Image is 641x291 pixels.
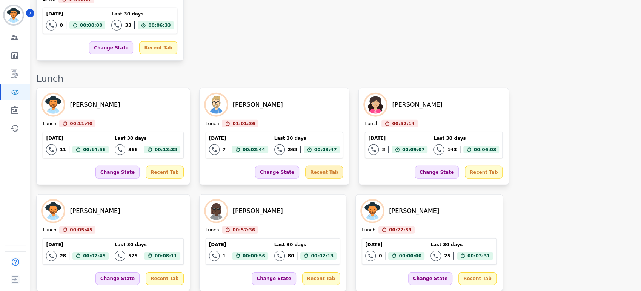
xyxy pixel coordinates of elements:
[206,121,219,127] div: Lunch
[60,147,66,153] div: 11
[392,120,415,127] span: 00:52:14
[70,120,92,127] span: 00:11:40
[95,166,140,179] div: Change State
[43,227,56,234] div: Lunch
[233,207,283,216] div: [PERSON_NAME]
[60,253,66,259] div: 28
[43,121,56,127] div: Lunch
[305,166,343,179] div: Recent Tab
[111,11,174,17] div: Last 30 days
[139,41,177,54] div: Recent Tab
[206,227,219,234] div: Lunch
[115,242,180,248] div: Last 30 days
[314,146,337,153] span: 00:03:47
[128,147,138,153] div: 366
[311,252,334,260] span: 00:02:13
[206,94,227,115] img: Avatar
[365,121,378,127] div: Lunch
[288,253,294,259] div: 80
[274,135,340,141] div: Last 30 days
[128,253,138,259] div: 525
[83,252,106,260] span: 00:07:45
[399,252,421,260] span: 00:00:00
[368,135,427,141] div: [DATE]
[467,252,490,260] span: 00:03:31
[430,242,493,248] div: Last 30 days
[255,166,299,179] div: Change State
[209,135,268,141] div: [DATE]
[243,146,265,153] span: 00:02:44
[389,207,439,216] div: [PERSON_NAME]
[146,272,183,285] div: Recent Tab
[5,6,23,24] img: Bordered avatar
[223,147,226,153] div: 7
[125,22,131,28] div: 33
[155,146,177,153] span: 00:13:38
[274,242,337,248] div: Last 30 days
[458,272,496,285] div: Recent Tab
[444,253,450,259] div: 25
[365,242,424,248] div: [DATE]
[362,201,383,222] img: Avatar
[408,272,452,285] div: Change State
[232,120,255,127] span: 01:01:36
[83,146,106,153] span: 00:14:56
[465,166,503,179] div: Recent Tab
[243,252,265,260] span: 00:00:56
[233,100,283,109] div: [PERSON_NAME]
[70,100,120,109] div: [PERSON_NAME]
[60,22,63,28] div: 0
[148,21,171,29] span: 00:06:33
[80,21,103,29] span: 00:00:00
[115,135,180,141] div: Last 30 days
[232,226,255,234] span: 00:57:36
[155,252,177,260] span: 00:08:11
[43,94,64,115] img: Avatar
[223,253,226,259] div: 1
[36,73,633,85] div: Lunch
[146,166,183,179] div: Recent Tab
[365,94,386,115] img: Avatar
[95,272,140,285] div: Change State
[70,207,120,216] div: [PERSON_NAME]
[302,272,340,285] div: Recent Tab
[382,147,385,153] div: 8
[46,242,108,248] div: [DATE]
[288,147,297,153] div: 268
[252,272,296,285] div: Change State
[89,41,133,54] div: Change State
[206,201,227,222] img: Avatar
[70,226,92,234] span: 00:05:45
[392,100,442,109] div: [PERSON_NAME]
[402,146,425,153] span: 00:09:07
[46,135,108,141] div: [DATE]
[43,201,64,222] img: Avatar
[389,226,412,234] span: 00:22:59
[447,147,457,153] div: 143
[362,227,375,234] div: Lunch
[474,146,497,153] span: 00:06:03
[433,135,499,141] div: Last 30 days
[379,253,382,259] div: 0
[209,242,268,248] div: [DATE]
[415,166,459,179] div: Change State
[46,11,105,17] div: [DATE]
